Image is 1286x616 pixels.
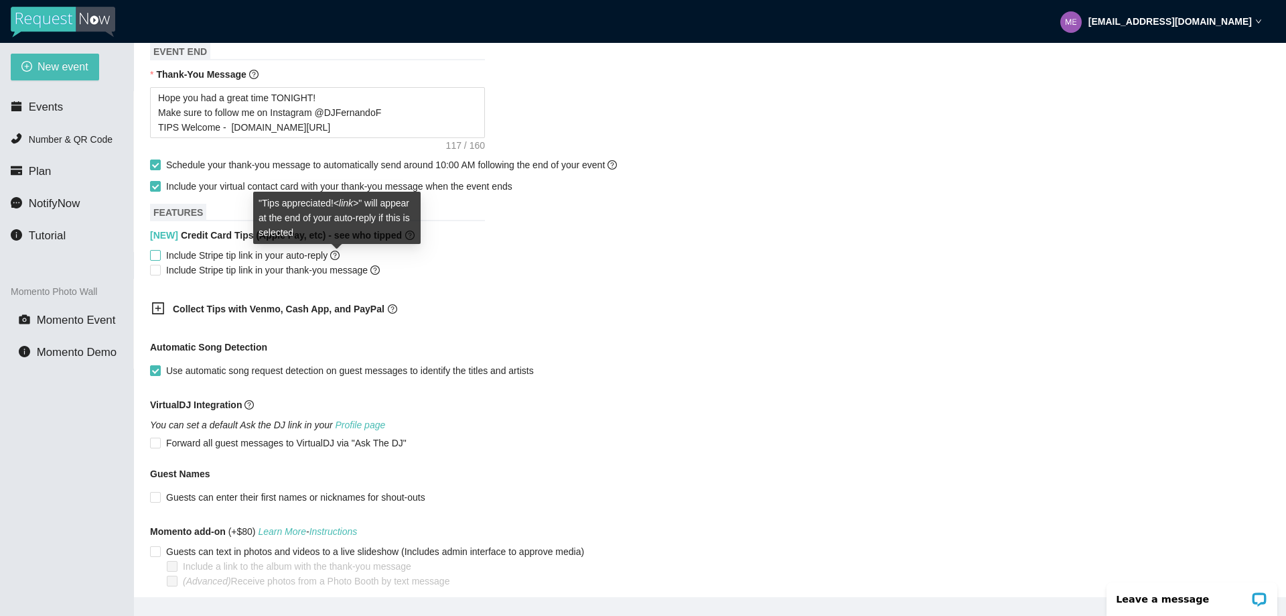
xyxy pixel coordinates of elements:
[161,263,385,278] span: Include Stripe tip link in your thank-you message
[1060,11,1082,33] img: 857ddd2fa6698a26fa621b10566aaef6
[161,363,539,378] span: Use automatic song request detection on guest messages to identify the titles and artists
[11,54,99,80] button: plus-circleNew event
[336,420,386,430] a: Profile page
[1088,16,1252,27] strong: [EMAIL_ADDRESS][DOMAIN_NAME]
[334,198,358,208] i: <link>
[38,58,88,75] span: New event
[166,160,617,170] span: Schedule your thank-you message to automatically send around 10:00 AM following the end of your e...
[29,229,66,242] span: Tutorial
[11,229,22,241] span: info-circle
[150,204,206,221] span: FEATURES
[150,420,385,430] i: You can set a default Ask the DJ link in your
[259,198,410,238] span: "Tips appreciated! " will appear at the end of your auto-reply if this is selected
[177,574,455,589] span: Receive photos from a Photo Booth by text message
[150,526,226,537] b: Momento add-on
[156,69,246,80] b: Thank-You Message
[37,346,117,359] span: Momento Demo
[150,230,178,241] span: [NEW]
[150,228,402,243] b: Credit Card Tips (Apple Pay, etc) - see who tipped
[370,265,380,275] span: question-circle
[21,61,32,74] span: plus-circle
[258,526,306,537] a: Learn More
[330,251,340,260] span: question-circle
[11,133,22,144] span: phone
[29,101,63,113] span: Events
[244,400,254,410] span: question-circle
[19,346,30,357] span: info-circle
[11,101,22,112] span: calendar
[11,165,22,176] span: credit-card
[150,399,242,410] b: VirtualDJ Integration
[166,181,512,192] span: Include your virtual contact card with your thank-you message when the event ends
[141,294,476,326] div: Collect Tips with Venmo, Cash App, and PayPalquestion-circle
[161,436,412,450] span: Forward all guest messages to VirtualDJ via "Ask The DJ"
[249,70,259,79] span: question-circle
[258,526,357,537] i: -
[29,134,113,145] span: Number & QR Code
[183,576,231,587] i: (Advanced)
[161,248,345,263] span: Include Stripe tip link in your auto-reply
[161,490,431,505] span: Guests can enter their first names or nicknames for shout-outs
[150,87,485,138] textarea: Hope you had a great time TONIGHT! Make sure to follow me on Instagram @DJFernandoF TIPS Welcome ...
[29,165,52,178] span: Plan
[1098,574,1286,616] iframe: LiveChat chat widget
[309,526,358,537] a: Instructions
[150,524,357,539] span: (+$80)
[150,340,267,355] b: Automatic Song Detection
[608,160,617,170] span: question-circle
[388,304,397,314] span: question-circle
[173,304,384,314] b: Collect Tips with Venmo, Cash App, and PayPal
[19,314,30,325] span: camera
[150,469,210,479] b: Guest Names
[1255,18,1262,25] span: down
[37,314,116,326] span: Momento Event
[11,197,22,208] span: message
[11,7,115,38] img: RequestNow
[151,302,165,315] span: plus-square
[150,43,210,60] span: EVENT END
[161,544,589,559] span: Guests can text in photos and videos to a live slideshow (Includes admin interface to approve media)
[177,559,417,574] span: Include a link to the album with the thank-you message
[29,197,80,210] span: NotifyNow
